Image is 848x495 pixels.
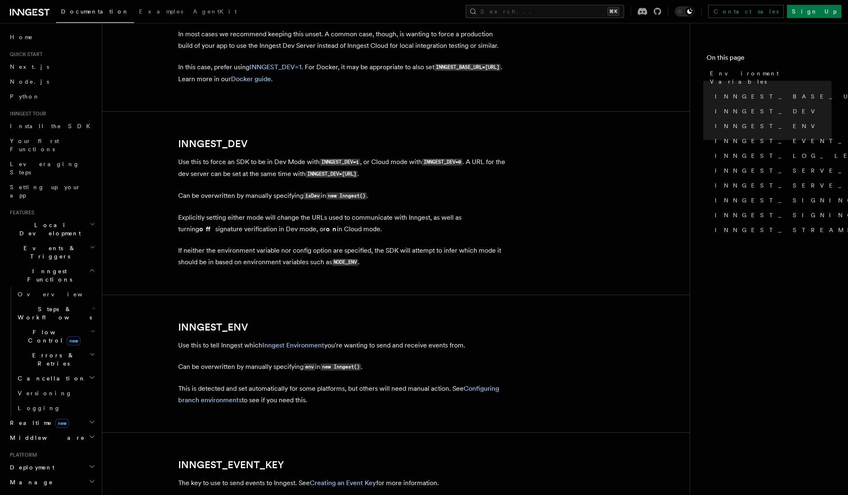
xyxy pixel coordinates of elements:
button: Manage [7,475,97,490]
strong: on [326,225,337,233]
a: INNGEST_SIGNING_KEY_FALLBACK [711,208,832,223]
span: Versioning [18,390,72,396]
code: new Inngest() [320,364,361,371]
button: Flow Controlnew [14,325,97,348]
span: Features [7,209,34,216]
p: Use this to force an SDK to be in Dev Mode with , or Cloud mode with . A URL for the dev server c... [178,156,508,180]
h4: On this page [707,53,832,66]
a: Node.js [7,74,97,89]
span: Middleware [7,434,85,442]
a: Your first Functions [7,134,97,157]
button: Deployment [7,460,97,475]
kbd: ⌘K [608,7,619,16]
span: new [55,419,69,428]
a: INNGEST_DEV [711,104,832,119]
a: INNGEST_STREAMING [711,223,832,237]
span: Setting up your app [10,184,81,199]
span: Overview [18,291,103,298]
button: Events & Triggers [7,241,97,264]
span: Your first Functions [10,138,59,152]
code: INNGEST_DEV=[URL] [306,171,358,178]
span: Documentation [61,8,129,15]
code: INNGEST_BASE_URL=[URL] [434,64,501,71]
a: Home [7,30,97,45]
p: If neither the environment variable nor config option are specified, the SDK will attempt to infe... [178,245,508,268]
span: Deployment [7,463,54,472]
button: Search...⌘K [466,5,624,18]
p: Use this to tell Inngest which you're wanting to send and receive events from. [178,340,508,351]
p: Can be overwritten by manually specifying in . [178,190,508,202]
span: Examples [139,8,183,15]
code: env [304,364,315,371]
a: Leveraging Steps [7,157,97,180]
a: INNGEST_ENV [711,119,832,134]
a: Python [7,89,97,104]
button: Errors & Retries [14,348,97,371]
button: Realtimenew [7,415,97,430]
span: Inngest Functions [7,267,89,284]
a: Logging [14,401,97,415]
a: Install the SDK [7,119,97,134]
p: Can be overwritten by manually specifying in . [178,361,508,373]
span: Leveraging Steps [10,161,80,176]
span: Steps & Workflows [14,305,92,321]
code: INNGEST_DEV=0 [422,159,462,166]
button: Toggle dark mode [675,7,695,16]
p: In this case, prefer using . For Docker, it may be appropriate to also set . Learn more in our . [178,61,508,85]
strong: off [199,225,215,233]
a: Documentation [56,2,134,23]
button: Steps & Workflows [14,302,97,325]
p: Explicitly setting either mode will change the URLs used to communicate with Inngest, as well as ... [178,212,508,235]
code: new Inngest() [326,192,367,199]
span: Events & Triggers [7,244,90,260]
a: INNGEST_DEV [178,138,247,150]
span: Install the SDK [10,123,95,129]
code: NODE_ENV [332,259,358,266]
span: Environment Variables [710,69,832,86]
a: INNGEST_ENV [178,321,248,333]
span: Errors & Retries [14,351,90,368]
a: Examples [134,2,188,22]
span: Flow Control [14,328,91,345]
a: Sign Up [787,5,841,18]
code: INNGEST_DEV=1 [320,159,360,166]
a: INNGEST_EVENT_KEY [178,459,284,471]
button: Middleware [7,430,97,445]
span: INNGEST_ENV [715,122,820,130]
a: Setting up your app [7,180,97,203]
code: isDev [304,192,321,199]
a: INNGEST_BASE_URL [711,89,832,104]
span: AgentKit [193,8,237,15]
p: In most cases we recommend keeping this unset. A common case, though, is wanting to force a produ... [178,28,508,52]
a: Environment Variables [707,66,832,89]
a: Overview [14,287,97,302]
div: Inngest Functions [7,287,97,415]
a: INNGEST_SIGNING_KEY [711,193,832,208]
span: Quick start [7,51,42,58]
span: Python [10,93,40,100]
p: The key to use to send events to Inngest. See for more information. [178,477,508,489]
span: Cancellation [14,374,86,382]
button: Local Development [7,218,97,241]
span: Platform [7,452,37,458]
a: Contact sales [708,5,784,18]
a: Docker guide [231,75,271,83]
a: INNGEST_EVENT_KEY [711,134,832,148]
span: new [67,336,80,345]
button: Cancellation [14,371,97,386]
p: This is detected and set automatically for some platforms, but others will need manual action. Se... [178,383,508,406]
a: Versioning [14,386,97,401]
a: INNGEST_SERVE_HOST [711,163,832,178]
a: INNGEST_SERVE_PATH [711,178,832,193]
a: Configuring branch environments [178,385,499,404]
span: INNGEST_DEV [715,107,820,115]
span: Next.js [10,63,49,70]
a: INNGEST_DEV=1 [250,63,302,71]
span: Node.js [10,78,49,85]
a: AgentKit [188,2,242,22]
span: Local Development [7,221,90,237]
span: Logging [18,405,61,411]
span: Manage [7,478,53,486]
a: Inngest Environment [262,341,324,349]
a: Next.js [7,59,97,74]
